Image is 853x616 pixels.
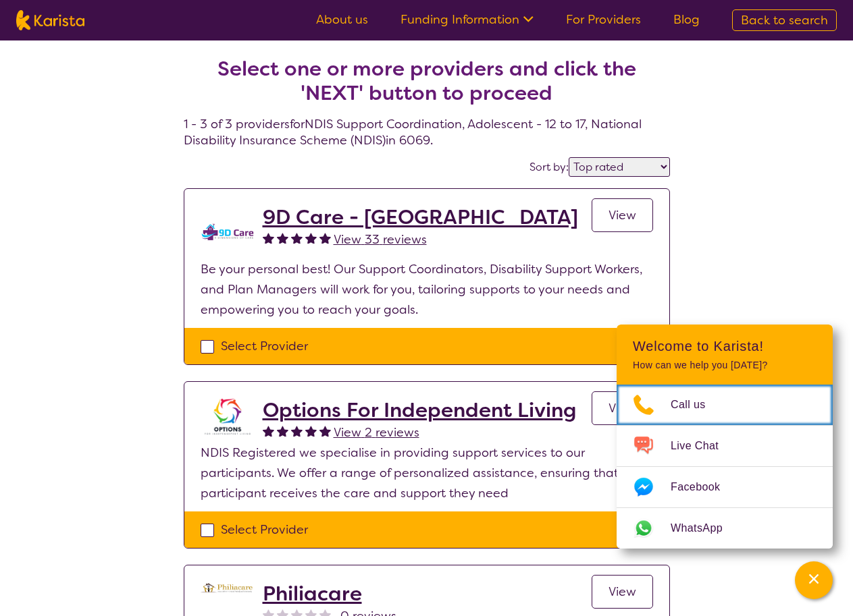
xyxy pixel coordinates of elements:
h2: Welcome to Karista! [633,338,817,354]
img: fullstar [263,425,274,437]
img: fullstar [277,425,288,437]
span: WhatsApp [671,518,739,538]
img: fullstar [263,232,274,244]
a: For Providers [566,11,641,28]
img: fullstar [291,425,303,437]
p: How can we help you [DATE]? [633,360,817,371]
span: View 2 reviews [334,424,419,441]
a: View [592,575,653,609]
span: Facebook [671,477,736,497]
h4: 1 - 3 of 3 providers for NDIS Support Coordination , Adolescent - 12 to 17 , National Disability ... [184,24,670,148]
ul: Choose channel [617,385,833,549]
a: View 33 reviews [334,229,427,250]
span: Call us [671,395,722,415]
a: Funding Information [400,11,534,28]
img: fullstar [319,425,331,437]
a: View [592,391,653,425]
label: Sort by: [529,160,569,174]
span: View 33 reviews [334,231,427,248]
p: NDIS Registered we specialise in providing support services to our participants. We offer a range... [201,443,653,503]
img: fullstar [277,232,288,244]
img: l4aty9ni5vo8flrqveaj.png [201,205,255,259]
a: Blog [673,11,700,28]
img: fullstar [305,425,317,437]
img: fullstar [319,232,331,244]
span: Live Chat [671,436,735,456]
h2: Select one or more providers and click the 'NEXT' button to proceed [200,57,654,105]
span: Back to search [741,12,828,28]
a: Options For Independent Living [263,398,576,422]
button: Channel Menu [795,561,833,599]
img: stgs1ttov8uwf8tdpp19.png [201,398,255,436]
span: View [609,207,636,223]
a: View [592,198,653,232]
span: View [609,400,636,416]
a: Web link opens in a new tab. [617,508,833,549]
img: djl2kts8nwviwb5z69ia.png [201,582,255,597]
a: Philiacare [263,582,396,606]
a: View 2 reviews [334,422,419,443]
p: Be your personal best! Our Support Coordinators, Disability Support Workers, and Plan Managers wi... [201,259,653,320]
a: 9D Care - [GEOGRAPHIC_DATA] [263,205,578,229]
a: Back to search [732,9,837,31]
img: Karista logo [16,10,84,30]
a: About us [316,11,368,28]
div: Channel Menu [617,325,833,549]
img: fullstar [305,232,317,244]
img: fullstar [291,232,303,244]
span: View [609,584,636,600]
